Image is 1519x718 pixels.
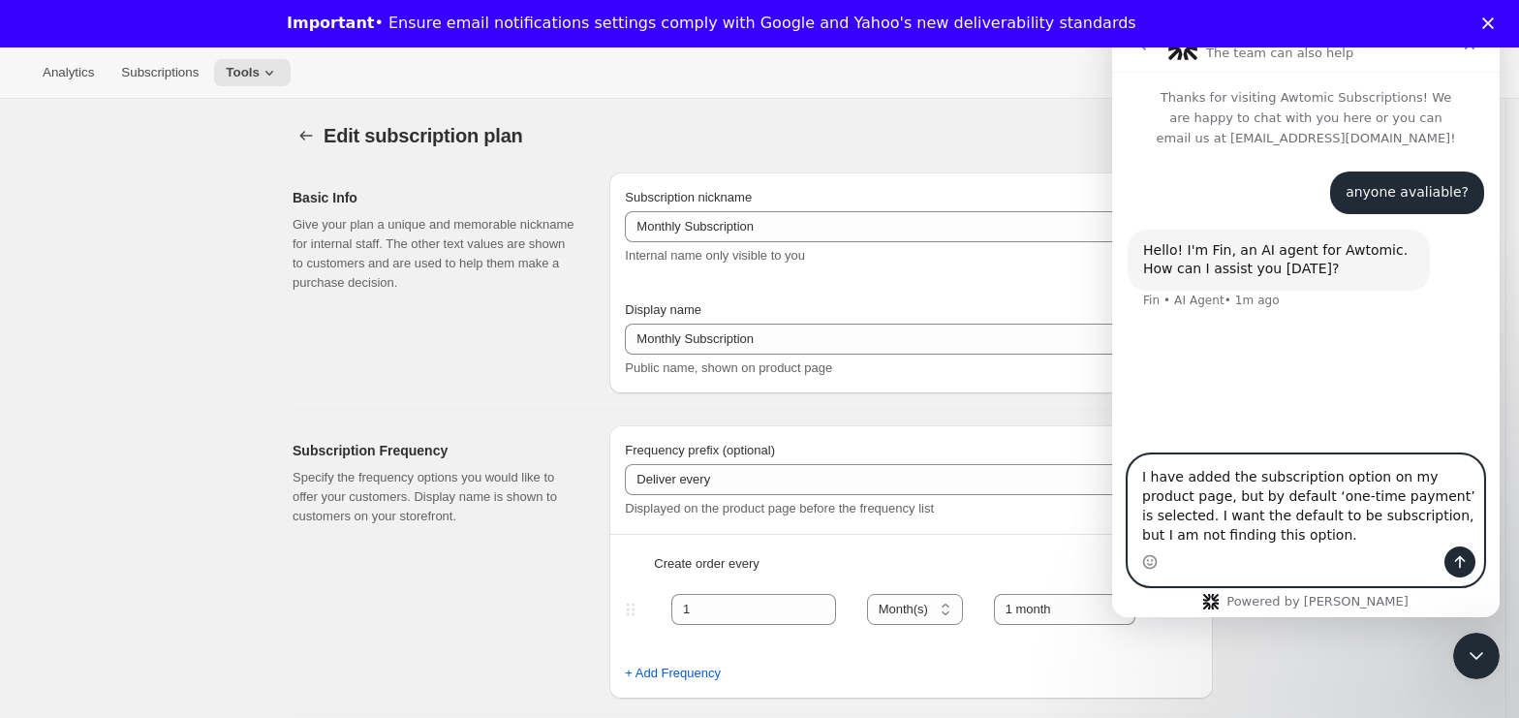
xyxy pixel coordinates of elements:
span: + Add Frequency [625,664,721,683]
span: Analytics [43,65,94,80]
span: Subscription nickname [625,190,752,204]
div: • Ensure email notifications settings comply with Google and Yahoo's new deliverability standards [287,14,1136,33]
a: Learn more [287,45,387,66]
input: Subscribe & Save [625,324,1197,355]
input: Deliver every [625,464,1197,495]
iframe: Intercom live chat [1453,633,1500,679]
button: Tools [214,59,291,86]
div: Close [1482,17,1502,29]
button: Subscription plans [293,122,320,149]
button: + Add Frequency [613,658,732,689]
p: Specify the frequency options you would like to offer your customers. Display name is shown to cu... [293,468,578,526]
span: Subscriptions [121,65,199,80]
iframe: Intercom live chat [1112,19,1500,617]
span: Displayed on the product page before the frequency list [625,501,934,515]
span: Create order every [654,554,759,574]
span: Public name, shown on product page [625,360,832,375]
button: Subscriptions [109,59,210,86]
input: Subscribe & Save [625,211,1197,242]
input: 1 month [994,594,1136,625]
span: Frequency prefix (optional) [625,443,775,457]
span: Internal name only visible to you [625,248,805,263]
span: Tools [226,65,260,80]
h2: Basic Info [293,188,578,207]
span: Display name [625,302,701,317]
p: Give your plan a unique and memorable nickname for internal staff. The other text values are show... [293,215,578,293]
h2: Subscription Frequency [293,441,578,460]
b: Important [287,14,374,32]
span: Edit subscription plan [324,125,523,146]
button: Analytics [31,59,106,86]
